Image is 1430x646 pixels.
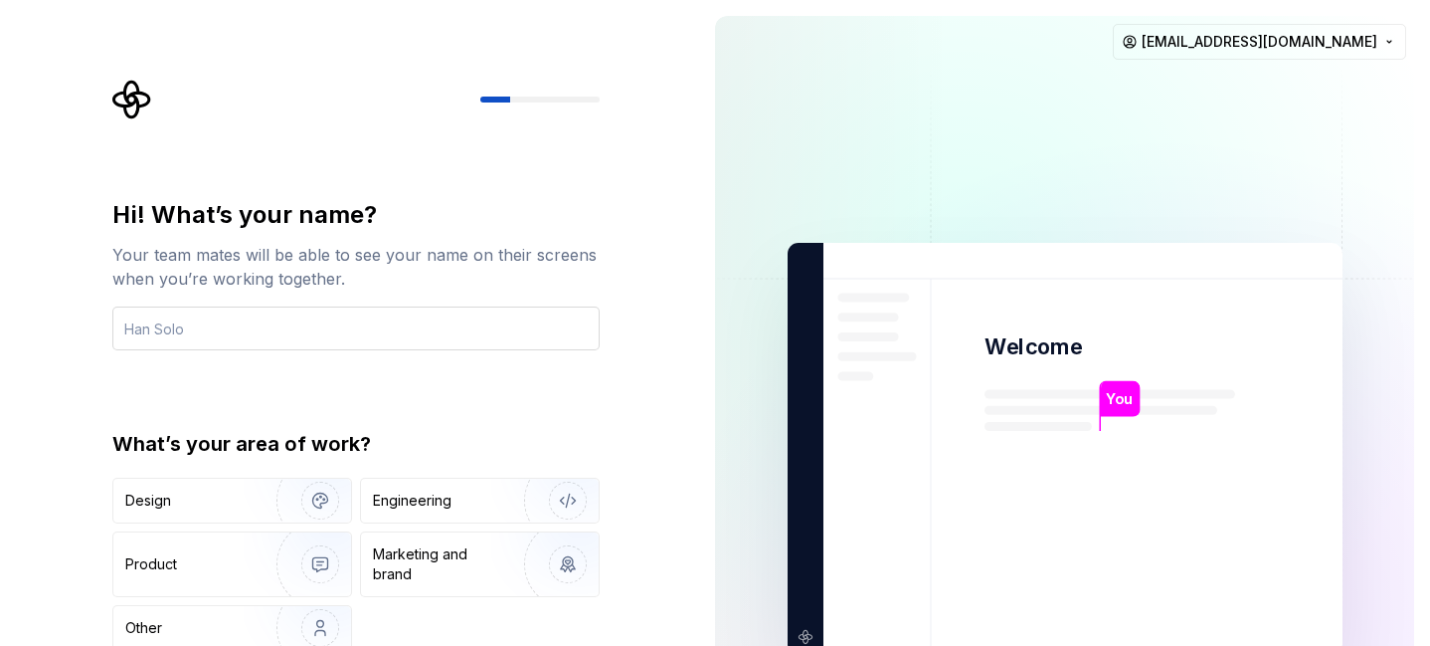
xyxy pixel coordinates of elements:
[125,554,177,574] div: Product
[373,544,507,584] div: Marketing and brand
[1113,24,1406,60] button: [EMAIL_ADDRESS][DOMAIN_NAME]
[112,80,152,119] svg: Supernova Logo
[112,243,600,291] div: Your team mates will be able to see your name on their screens when you’re working together.
[112,307,600,350] input: Han Solo
[125,491,171,511] div: Design
[112,430,600,458] div: What’s your area of work?
[112,199,600,231] div: Hi! What’s your name?
[984,332,1082,361] p: Welcome
[125,618,162,638] div: Other
[373,491,451,511] div: Engineering
[1106,388,1133,410] p: You
[1142,32,1377,52] span: [EMAIL_ADDRESS][DOMAIN_NAME]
